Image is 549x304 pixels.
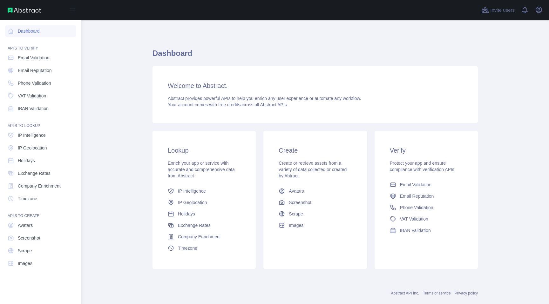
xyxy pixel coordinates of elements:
a: IP Intelligence [165,185,243,197]
span: Timezone [18,195,37,202]
h3: Verify [390,146,463,155]
span: Screenshot [289,199,311,206]
a: Email Reputation [387,190,465,202]
span: Exchange Rates [178,222,211,228]
span: Phone Validation [400,204,433,211]
a: IP Intelligence [5,129,76,141]
a: Privacy policy [455,291,478,295]
span: Company Enrichment [178,234,221,240]
span: IBAN Validation [400,227,431,234]
a: Holidays [5,155,76,166]
div: API'S TO LOOKUP [5,116,76,128]
span: Invite users [490,7,515,14]
a: Exchange Rates [5,168,76,179]
a: Dashboard [5,25,76,37]
span: VAT Validation [400,216,428,222]
span: Holidays [178,211,195,217]
a: VAT Validation [387,213,465,225]
a: Email Validation [5,52,76,63]
span: IP Intelligence [178,188,206,194]
a: Exchange Rates [165,220,243,231]
img: Abstract API [8,8,41,13]
span: Images [289,222,303,228]
span: IP Geolocation [18,145,47,151]
span: Avatars [18,222,33,228]
span: free credits [218,102,240,107]
span: Scrape [18,248,32,254]
a: IP Geolocation [5,142,76,154]
a: Email Reputation [5,65,76,76]
a: Avatars [5,220,76,231]
h3: Lookup [168,146,241,155]
span: IBAN Validation [18,105,49,112]
span: Email Reputation [400,193,434,199]
span: Timezone [178,245,197,251]
span: Email Reputation [18,67,52,74]
span: Protect your app and ensure compliance with verification APIs [390,161,454,172]
a: Holidays [165,208,243,220]
span: VAT Validation [18,93,46,99]
span: Email Validation [18,55,49,61]
a: Timezone [5,193,76,204]
span: Abstract provides powerful APIs to help you enrich any user experience or automate any workflow. [168,96,361,101]
span: IP Geolocation [178,199,207,206]
a: Screenshot [5,232,76,244]
a: IBAN Validation [5,103,76,114]
button: Invite users [480,5,516,15]
a: Abstract API Inc. [391,291,419,295]
h3: Create [279,146,351,155]
div: API'S TO VERIFY [5,38,76,51]
span: Screenshot [18,235,40,241]
a: Timezone [165,242,243,254]
span: Holidays [18,157,35,164]
span: Phone Validation [18,80,51,86]
a: Screenshot [276,197,354,208]
div: API'S TO CREATE [5,206,76,218]
a: Images [5,258,76,269]
span: Your account comes with across all Abstract APIs. [168,102,288,107]
span: Exchange Rates [18,170,51,176]
span: Scrape [289,211,303,217]
span: IP Intelligence [18,132,46,138]
a: Scrape [276,208,354,220]
a: Scrape [5,245,76,256]
a: Company Enrichment [165,231,243,242]
span: Images [18,260,32,267]
a: Terms of service [423,291,451,295]
span: Company Enrichment [18,183,61,189]
a: IBAN Validation [387,225,465,236]
a: VAT Validation [5,90,76,102]
span: Create or retrieve assets from a variety of data collected or created by Abtract [279,161,347,178]
span: Avatars [289,188,304,194]
a: Phone Validation [387,202,465,213]
a: Company Enrichment [5,180,76,192]
a: Avatars [276,185,354,197]
a: Email Validation [387,179,465,190]
a: Images [276,220,354,231]
a: Phone Validation [5,77,76,89]
a: IP Geolocation [165,197,243,208]
span: Enrich your app or service with accurate and comprehensive data from Abstract [168,161,235,178]
h3: Welcome to Abstract. [168,81,463,90]
span: Email Validation [400,182,431,188]
h1: Dashboard [152,48,478,63]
